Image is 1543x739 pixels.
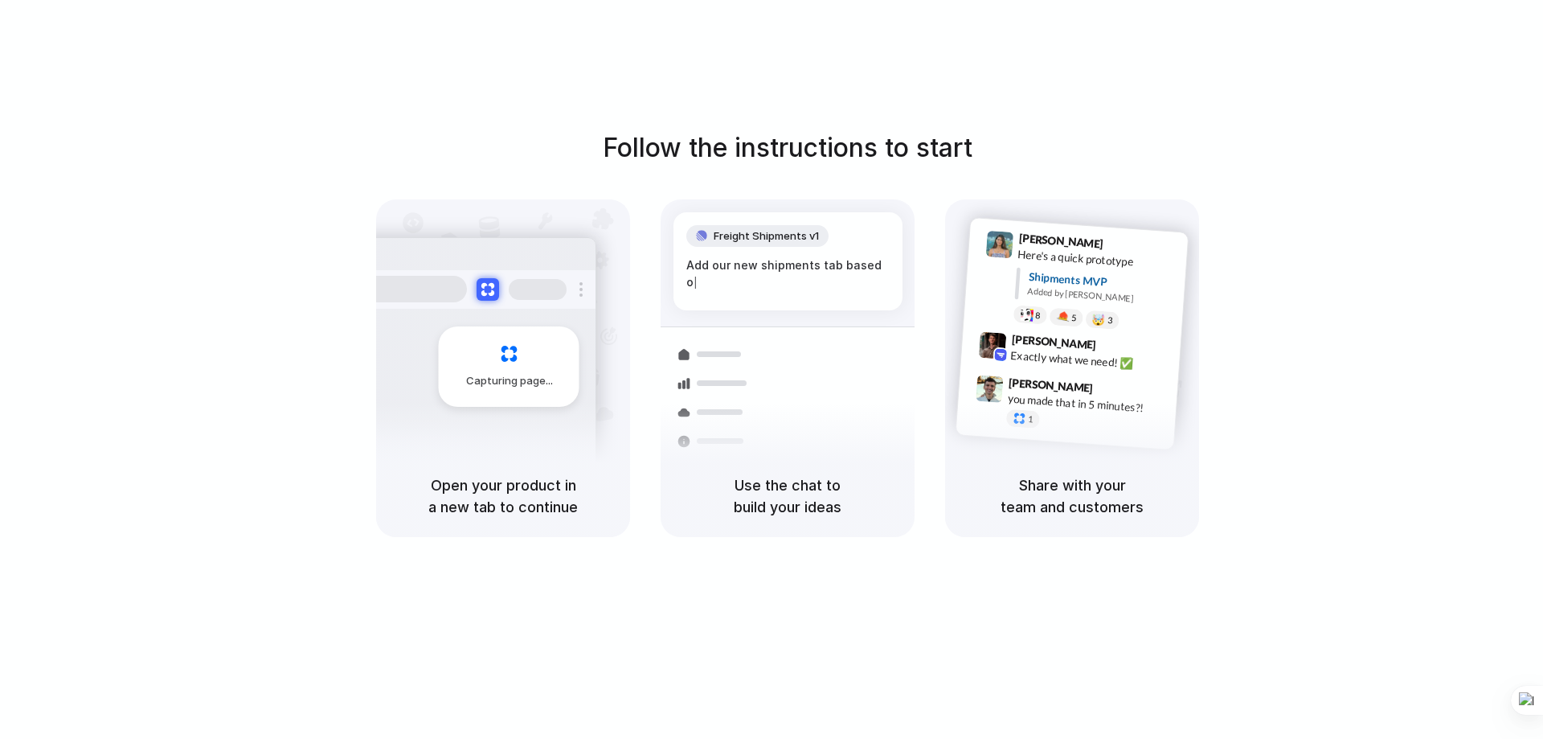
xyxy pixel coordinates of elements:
h5: Share with your team and customers [964,474,1180,518]
span: 9:47 AM [1098,381,1131,400]
span: 3 [1107,315,1113,324]
span: 1 [1028,414,1033,423]
div: Here's a quick prototype [1017,245,1178,273]
span: 5 [1071,313,1077,322]
span: 8 [1035,310,1041,319]
span: [PERSON_NAME] [1018,229,1103,252]
span: 9:41 AM [1108,236,1141,256]
span: [PERSON_NAME] [1009,373,1094,396]
span: [PERSON_NAME] [1011,330,1096,353]
div: 🤯 [1092,314,1106,326]
span: Capturing page [466,373,555,389]
div: Shipments MVP [1028,268,1177,294]
span: 9:42 AM [1101,338,1134,357]
h1: Follow the instructions to start [603,129,972,167]
div: Exactly what we need! ✅ [1010,347,1171,374]
div: you made that in 5 minutes?! [1007,390,1168,417]
h5: Use the chat to build your ideas [680,474,895,518]
span: Freight Shipments v1 [714,228,819,244]
h5: Open your product in a new tab to continue [395,474,611,518]
div: Add our new shipments tab based o [686,257,890,291]
div: Added by [PERSON_NAME] [1027,284,1175,307]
